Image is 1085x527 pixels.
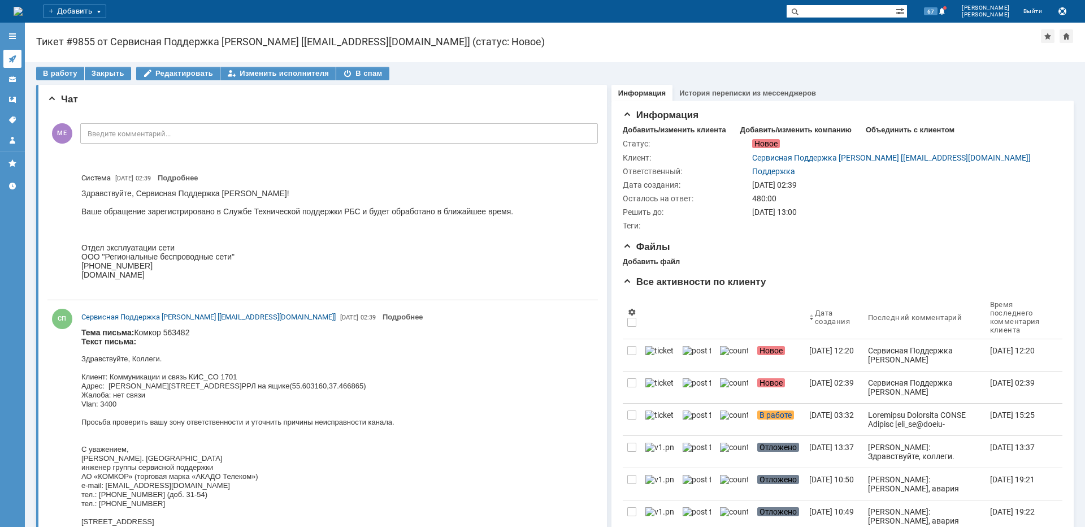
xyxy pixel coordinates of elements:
[81,313,336,321] span: Сервисная Поддержка [PERSON_NAME] [[EMAIL_ADDRESS][DOMAIN_NAME]]
[683,507,711,516] img: post ticket.png
[805,296,863,339] th: Дата создания
[720,378,748,387] img: counter.png
[753,372,805,403] a: Новое
[809,411,854,420] div: [DATE] 03:32
[715,372,753,403] a: counter.png
[623,194,750,203] div: Осталось на ответ:
[805,339,863,371] a: [DATE] 12:20
[986,339,1053,371] a: [DATE] 12:20
[757,443,799,452] span: Отложено
[81,172,111,184] span: Система
[623,241,670,252] span: Файлы
[809,507,854,516] div: [DATE] 10:49
[815,309,850,326] div: Дата создания
[43,5,106,18] div: Добавить
[986,404,1053,435] a: [DATE] 15:25
[868,443,981,488] div: [PERSON_NAME]: Здравствуйте, коллеги. Проверили, канал работает штатно,потерь и прерываний не фик...
[715,436,753,468] a: counter.png
[683,346,711,355] img: post ticket.png
[47,94,78,105] span: Чат
[868,313,962,322] div: Последний комментарий
[641,339,678,371] a: ticket_notification.png
[990,507,1035,516] div: [DATE] 19:22
[623,167,750,176] div: Ответственный:
[720,507,748,516] img: counter.png
[623,139,750,148] div: Статус:
[805,436,863,468] a: [DATE] 13:37
[986,296,1053,339] th: Время последнего комментария клиента
[623,208,750,217] div: Решить до:
[720,475,748,484] img: counter.png
[715,404,753,435] a: counter.png
[645,475,674,484] img: v1.png
[752,180,1056,189] div: [DATE] 02:39
[1056,5,1069,18] button: Сохранить лог
[679,89,816,97] a: История переписки из мессенджеров
[863,339,986,371] a: Сервисная Поддержка [PERSON_NAME] [[EMAIL_ADDRESS][DOMAIN_NAME]]: Тема письма: 563482 Текст письм...
[753,339,805,371] a: Новое
[678,372,715,403] a: post ticket.png
[52,123,72,144] span: МЕ
[863,468,986,500] a: [PERSON_NAME]: [PERSON_NAME], авария устранена в 13.00
[740,126,852,135] div: Добавить/изменить компанию
[623,110,698,120] span: Информация
[896,5,907,16] span: Расширенный поиск
[618,89,666,97] a: Информация
[683,411,711,420] img: post ticket.png
[36,36,1041,47] div: Тикет #9855 от Сервисная Поддержка [PERSON_NAME] [[EMAIL_ADDRESS][DOMAIN_NAME]] (статус: Новое)
[678,339,715,371] a: post ticket.png
[715,339,753,371] a: counter.png
[383,313,423,321] a: Подробнее
[81,174,111,182] span: Система
[805,468,863,500] a: [DATE] 10:50
[990,443,1035,452] div: [DATE] 13:37
[924,7,938,15] span: 67
[683,475,711,484] img: post ticket.png
[645,378,674,387] img: ticket_notification.png
[1041,29,1054,43] div: Добавить в избранное
[757,507,799,516] span: Отложено
[986,468,1053,500] a: [DATE] 19:21
[623,257,680,266] div: Добавить файл
[3,70,21,88] a: Клиенты
[720,443,748,452] img: counter.png
[3,50,21,68] a: Активности
[990,300,1040,334] div: Время последнего комментария клиента
[962,5,1010,11] span: [PERSON_NAME]
[809,443,854,452] div: [DATE] 13:37
[720,346,748,355] img: counter.png
[805,404,863,435] a: [DATE] 03:32
[962,11,1010,18] span: [PERSON_NAME]
[623,221,750,230] div: Теги:
[678,468,715,500] a: post ticket.png
[14,7,23,16] a: Перейти на домашнюю страницу
[809,475,854,484] div: [DATE] 10:50
[136,175,151,182] span: 02:39
[868,475,981,502] div: [PERSON_NAME]: [PERSON_NAME], авария устранена в 13.00
[986,372,1053,403] a: [DATE] 02:39
[990,411,1035,420] div: [DATE] 15:25
[3,131,21,149] a: Мой профиль
[757,411,794,420] span: В работе
[115,175,133,182] span: [DATE]
[757,378,785,387] span: Новое
[645,346,674,355] img: ticket_notification.png
[340,314,358,321] span: [DATE]
[809,378,854,387] div: [DATE] 02:39
[623,153,750,162] div: Клиент:
[361,314,376,321] span: 02:39
[645,443,674,452] img: v1.png
[641,404,678,435] a: ticket_notification.png
[986,436,1053,468] a: [DATE] 13:37
[990,346,1035,355] div: [DATE] 12:20
[863,436,986,468] a: [PERSON_NAME]: Здравствуйте, коллеги. Проверили, канал работает штатно,потерь и прерываний не фик...
[3,111,21,129] a: Теги
[752,167,795,176] a: Поддержка
[752,194,1056,203] div: 480:00
[683,443,711,452] img: post ticket.png
[683,378,711,387] img: post ticket.png
[678,404,715,435] a: post ticket.png
[641,436,678,468] a: v1.png
[678,436,715,468] a: post ticket.png
[863,404,986,435] a: Loremipsu Dolorsita CONSE Adipisc [eli_se@doeiu-tempori.ut]: Labore etdo. Magnaal en admin v quis...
